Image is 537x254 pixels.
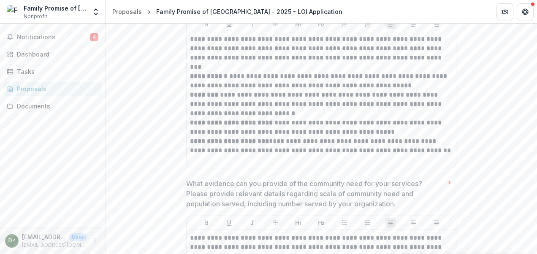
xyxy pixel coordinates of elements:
[8,238,16,243] div: devdirector@fplehighvalley.org <devdirector@fplehighvalley.org> <devdirector@fplehighvalley.org> ...
[90,236,100,246] button: More
[7,5,20,19] img: Family Promise of Lehigh Valley
[385,218,396,228] button: Align Left
[385,19,396,29] button: Align Left
[339,19,350,29] button: Bullet List
[90,33,98,41] span: 4
[270,218,280,228] button: Strike
[362,19,372,29] button: Ordered List
[247,19,258,29] button: Italicize
[247,218,258,228] button: Italicize
[3,47,102,61] a: Dashboard
[362,218,372,228] button: Ordered List
[3,30,102,44] button: Notifications4
[17,34,90,41] span: Notifications
[24,4,87,13] div: Family Promise of [GEOGRAPHIC_DATA]
[109,5,346,18] nav: breadcrumb
[293,19,304,29] button: Heading 1
[69,233,87,241] p: User
[201,19,212,29] button: Bold
[517,3,534,20] button: Get Help
[496,3,513,20] button: Partners
[17,102,95,111] div: Documents
[316,19,326,29] button: Heading 2
[339,218,350,228] button: Bullet List
[431,19,442,29] button: Align Right
[201,218,212,228] button: Bold
[408,19,418,29] button: Align Center
[316,218,326,228] button: Heading 2
[186,178,444,209] p: What evidence can you provide of the community need for your services? Please provide relevant de...
[17,67,95,76] div: Tasks
[224,19,234,29] button: Underline
[112,7,142,16] div: Proposals
[3,99,102,113] a: Documents
[408,218,418,228] button: Align Center
[22,241,87,249] p: [EMAIL_ADDRESS][DOMAIN_NAME]
[22,232,66,241] p: [EMAIL_ADDRESS][DOMAIN_NAME] <[EMAIL_ADDRESS][DOMAIN_NAME]> <[EMAIL_ADDRESS][DOMAIN_NAME]> <[EMAI...
[270,19,280,29] button: Strike
[293,218,304,228] button: Heading 1
[431,218,442,228] button: Align Right
[109,5,145,18] a: Proposals
[224,218,234,228] button: Underline
[24,13,47,20] span: Nonprofit
[3,82,102,96] a: Proposals
[156,7,342,16] div: Family Promise of [GEOGRAPHIC_DATA] - 2025 - LOI Application
[3,65,102,78] a: Tasks
[17,50,95,59] div: Dashboard
[90,3,102,20] button: Open entity switcher
[17,84,95,93] div: Proposals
